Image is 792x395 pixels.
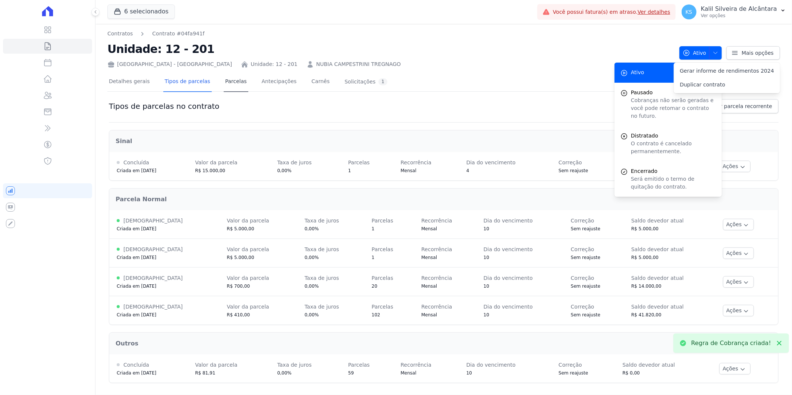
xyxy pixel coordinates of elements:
span: 1 [348,168,351,173]
span: 10 [484,255,489,260]
button: Ações [719,363,751,375]
span: Recorrência [421,218,452,224]
span: [DEMOGRAPHIC_DATA] [123,275,183,281]
span: Dia do vencimento [484,218,533,224]
a: Duplicar contrato [674,78,780,92]
a: Solicitações1 [343,72,389,92]
span: Recorrência [421,275,452,281]
span: Sem reajuste [559,370,588,376]
button: Ações [719,161,751,172]
span: Valor da parcela [227,246,269,252]
div: Solicitações [345,78,387,85]
span: Criada em [DATE] [117,226,156,231]
p: O contrato é cancelado permanentemente. [631,140,716,155]
nav: Breadcrumb [107,30,205,38]
span: 0,00% [277,168,292,173]
span: Valor da parcela [227,275,269,281]
span: Sem reajuste [571,226,600,231]
a: Contratos [107,30,133,38]
button: Ativo [679,46,722,60]
span: Parcelas [348,159,370,165]
span: 0,00% [305,255,319,260]
span: Você possui fatura(s) em atraso. [553,8,670,16]
span: Taxa de juros [305,246,339,252]
span: Valor da parcela [227,304,269,310]
span: 1 [372,226,375,231]
h2: Outros [116,339,772,348]
span: Correção [559,159,582,165]
span: R$ 5.000,00 [227,226,254,231]
p: Será emitido o termo de quitação do contrato. [631,175,716,191]
span: R$ 5.000,00 [631,226,659,231]
span: Sem reajuste [571,255,600,260]
button: Pausado Cobranças não serão geradas e você pode retomar o contrato no futuro. [615,83,722,126]
span: Taxa de juros [277,159,312,165]
button: Ações [723,276,754,288]
span: 20 [372,284,377,289]
a: Parcelas [224,72,248,92]
a: Contrato #04fa941f [152,30,204,38]
span: Pausado [631,89,716,97]
span: Correção [571,246,594,252]
span: R$ 15.000,00 [195,168,225,173]
span: R$ 14.000,00 [631,284,661,289]
span: Dia do vencimento [484,304,533,310]
span: Taxa de juros [305,304,339,310]
span: Saldo devedor atual [631,218,684,224]
p: Ver opções [701,13,777,19]
span: Correção [571,275,594,281]
span: KS [686,9,692,15]
span: Parcelas [372,304,393,310]
span: Concluída [123,362,149,368]
p: Regra de Cobrança criada! [691,339,771,347]
span: Recorrência [400,362,431,368]
p: Kalil Silveira de Alcântara [701,5,777,13]
span: Mensal [400,370,416,376]
span: 10 [484,226,489,231]
span: Saldo devedor atual [631,275,684,281]
span: R$ 0,00 [623,370,640,376]
button: 6 selecionados [107,4,175,19]
a: Antecipações [260,72,298,92]
span: Criada em [DATE] [117,312,156,317]
span: Sem reajuste [571,284,600,289]
span: Dia do vencimento [466,362,516,368]
span: Valor da parcela [227,218,269,224]
span: Sem reajuste [571,312,600,317]
span: Taxa de juros [305,275,339,281]
span: Criada em [DATE] [117,370,156,376]
span: Mensal [421,255,437,260]
span: Criada em [DATE] [117,284,156,289]
span: 0,00% [305,226,319,231]
span: Saldo devedor atual [631,246,684,252]
span: Parcelas [372,275,393,281]
span: Distratado [631,132,716,140]
a: Unidade: 12 - 201 [251,60,298,68]
span: 1 [372,255,375,260]
span: Recorrência [421,304,452,310]
span: Dia do vencimento [484,275,533,281]
span: 4 [466,168,469,173]
span: Parcelas [348,362,370,368]
a: Carnês [310,72,331,92]
span: Criada em [DATE] [117,168,156,173]
span: R$ 41.820,00 [631,312,661,317]
span: 102 [372,312,380,317]
a: NUBIA CAMPESTRINI TREGNAGO [316,60,401,68]
span: 59 [348,370,354,376]
span: R$ 5.000,00 [227,255,254,260]
p: Cobranças não serão geradas e você pode retomar o contrato no futuro. [631,97,716,120]
span: [DEMOGRAPHIC_DATA] [123,218,183,224]
button: KS Kalil Silveira de Alcântara Ver opções [676,1,792,22]
span: 0,00% [277,370,292,376]
span: Concluída [123,159,149,165]
span: Parcelas [372,246,393,252]
span: R$ 5.000,00 [631,255,659,260]
button: Ações [723,219,754,230]
span: 0,00% [305,312,319,317]
span: Mais opções [742,49,774,57]
div: [GEOGRAPHIC_DATA] - [GEOGRAPHIC_DATA] [107,60,232,68]
span: Ativo [683,46,707,60]
span: R$ 81,91 [195,370,215,376]
a: Distratado O contrato é cancelado permanentemente. [615,126,722,161]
